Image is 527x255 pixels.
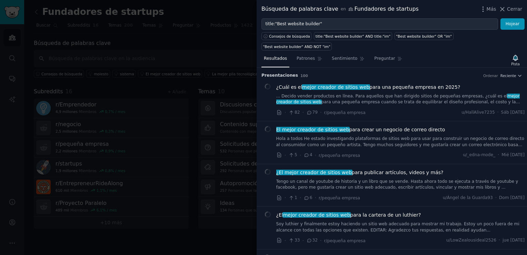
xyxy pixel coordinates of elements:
[261,32,311,40] button: Consejos de búsqueda
[495,195,497,201] span: ·
[500,73,522,78] button: Reciente
[500,73,516,78] span: Reciente
[461,110,495,116] span: u/HallAlive7235
[261,53,289,67] a: Resultados
[315,152,316,159] span: ·
[300,152,301,159] span: ·
[498,152,499,158] span: ·
[329,53,367,67] a: Sentimiento
[261,42,332,50] a: "Best website builder" AND NOT "im"
[499,6,523,13] button: Cerrar
[276,169,444,176] a: ¿El mejor creador de sitios webpara publicar artículos, videos y más?
[276,93,525,105] a: ... Decido vender productos en línea. Para aquellos que han dirigido sitios de pequeñas empresas,...
[507,6,522,13] span: Cerrar
[341,6,346,12] span: en
[295,110,300,116] font: 82
[300,194,301,201] span: ·
[285,194,286,201] span: ·
[294,53,325,67] a: Patrones
[264,56,287,62] span: Resultados
[285,152,286,159] span: ·
[276,126,445,133] a: El mejor creador de sitios webpara crear un negocio de correo directo
[463,152,495,158] span: u/_edna-mode_
[276,211,421,219] span: ¿El para la cartera de un luthier?
[324,110,366,115] span: r/pequeña empresa
[312,110,318,116] font: 79
[501,110,525,116] span: Sáb [DATE]
[320,109,321,116] span: ·
[285,237,286,244] span: ·
[316,34,391,39] div: title:"Best website builder" AND title:"im"
[374,56,395,62] span: Preguntar
[276,179,525,191] a: Tengo un canal de youtube de historia y un libro que se vende. Hasta ahora todo se ejecuta a trav...
[315,194,316,201] span: ·
[310,152,312,158] font: 4
[276,221,525,233] a: Soy luthier y finalmente estoy haciendo un sitio web adecuado para mostrar mi trabajo. Estoy un p...
[487,6,496,13] span: Más
[509,53,522,67] button: Pista
[276,169,444,176] span: para publicar artículos, videos y más?
[261,18,498,30] input: Prueba una palabra clave relacionada con tu negocio
[320,237,321,244] span: ·
[355,5,419,13] font: Fundadores de startups
[302,109,304,116] span: ·
[285,109,286,116] span: ·
[282,212,351,218] span: mejor creador de sitios web
[302,237,304,244] span: ·
[503,237,525,244] span: jue [DATE]
[276,170,352,175] span: ¿El mejor creador de sitios web
[319,196,360,200] span: r/pequeña empresa
[511,62,520,66] div: Pista
[261,73,298,79] span: Presentaciones
[499,195,525,201] span: Dom [DATE]
[310,195,312,201] font: 6
[263,44,330,49] div: "Best website builder" AND NOT "im"
[297,56,315,62] span: Patrones
[332,56,357,62] span: Sentimiento
[276,84,460,91] span: ¿Cuál es el para una pequeña empresa en 2025?
[300,74,308,78] span: 100
[276,136,525,148] a: Hola a todos He estado investigando plataformas de sitios web para usar para construir un negocio...
[396,34,452,39] div: "Best website builder" OR "im"
[443,195,493,201] span: u/Ángel de la Guarda93
[314,32,392,40] a: title:"Best website builder" AND title:"im"
[276,94,520,105] span: mejor creador de sitios web
[276,211,421,219] a: ¿Elmejor creador de sitios webpara la cartera de un luthier?
[446,237,496,244] span: u/LowZealousideal2526
[501,152,525,158] span: Mié [DATE]
[479,6,496,13] button: Más
[302,84,370,90] span: mejor creador de sitios web
[295,152,297,158] font: 5
[372,53,405,67] a: Preguntar
[395,32,454,40] a: "Best website builder" OR "im"
[312,237,318,244] font: 32
[276,84,460,91] a: ¿Cuál es elmejor creador de sitios webpara una pequeña empresa en 2025?
[499,237,500,244] span: ·
[295,237,300,244] font: 33
[483,73,498,78] div: Ordenar
[295,195,297,201] font: 1
[276,127,350,132] span: El mejor creador de sitios web
[269,34,310,39] span: Consejos de búsqueda
[319,153,360,158] span: r/pequeña empresa
[261,5,338,13] font: Búsqueda de palabras clave
[324,238,366,243] span: r/pequeña empresa
[500,18,525,30] button: Hojear
[276,126,445,133] span: para crear un negocio de correo directo
[497,110,499,116] span: ·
